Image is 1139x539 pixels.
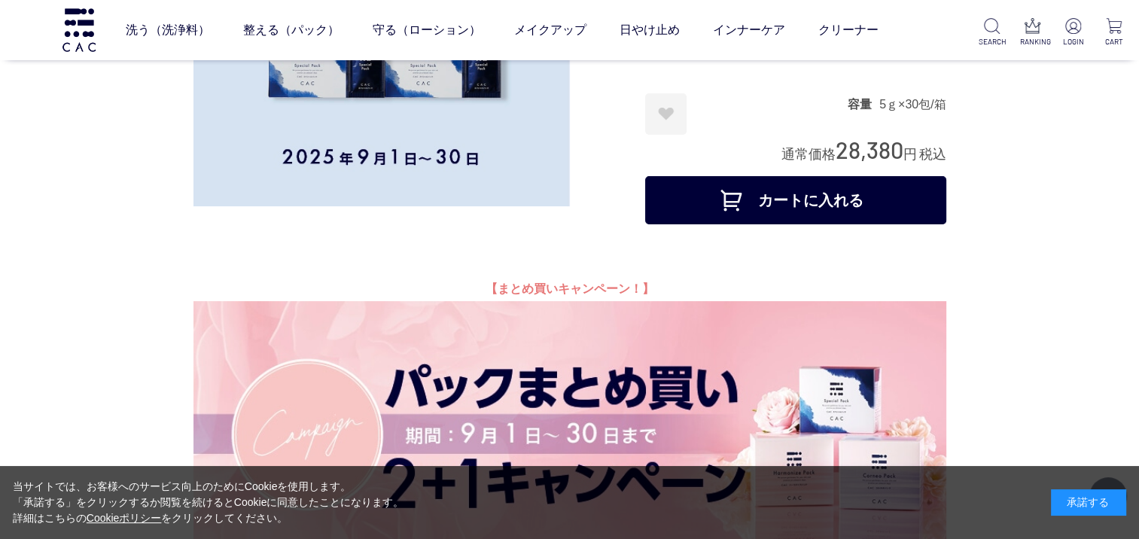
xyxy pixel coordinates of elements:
[513,9,586,51] a: メイクアップ
[879,96,946,112] dd: 5ｇ×30包/箱
[60,8,98,51] img: logo
[1019,18,1046,47] a: RANKING
[193,277,946,301] p: 【まとめ買いキャンペーン！】
[1101,36,1127,47] p: CART
[848,96,879,112] dt: 容量
[818,9,878,51] a: クリーナー
[979,36,1005,47] p: SEARCH
[1019,36,1046,47] p: RANKING
[242,9,339,51] a: 整える（パック）
[645,93,687,135] a: お気に入りに登録する
[619,9,679,51] a: 日やけ止め
[645,176,946,224] button: カートに入れる
[13,479,404,526] div: 当サイトでは、お客様へのサービス向上のためにCookieを使用します。 「承諾する」をクリックするか閲覧を続けるとCookieに同意したことになります。 詳細はこちらの をクリックしてください。
[1060,18,1086,47] a: LOGIN
[836,136,903,163] span: 28,380
[372,9,480,51] a: 守る（ローション）
[87,512,162,524] a: Cookieポリシー
[1101,18,1127,47] a: CART
[712,9,784,51] a: インナーケア
[781,147,836,162] span: 通常価格
[919,147,946,162] span: 税込
[125,9,209,51] a: 洗う（洗浄料）
[1060,36,1086,47] p: LOGIN
[903,147,917,162] span: 円
[979,18,1005,47] a: SEARCH
[1051,489,1126,516] div: 承諾する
